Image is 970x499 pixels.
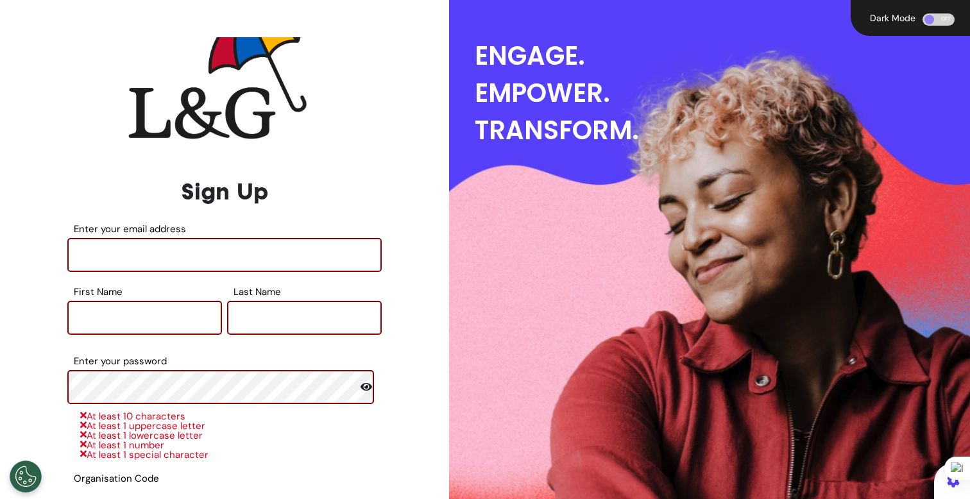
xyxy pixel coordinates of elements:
[80,410,185,423] span: At least 10 characters
[475,37,970,74] div: ENGAGE.
[227,288,382,296] label: Last Name
[866,13,919,22] div: Dark Mode
[475,74,970,112] div: EMPOWER.
[475,112,970,149] div: TRANSFORM.
[80,448,208,461] span: At least 1 special character
[128,3,321,139] img: company logo
[80,439,164,452] span: At least 1 number
[80,419,205,432] span: At least 1 uppercase letter
[10,461,42,493] button: Open Preferences
[67,357,382,365] label: Enter your password
[923,13,955,26] div: OFF
[67,225,382,233] label: Enter your email address
[67,475,382,482] label: Organisation Code
[67,174,382,209] div: Sign Up
[67,288,222,296] label: First Name
[80,429,203,442] span: At least 1 lowercase letter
